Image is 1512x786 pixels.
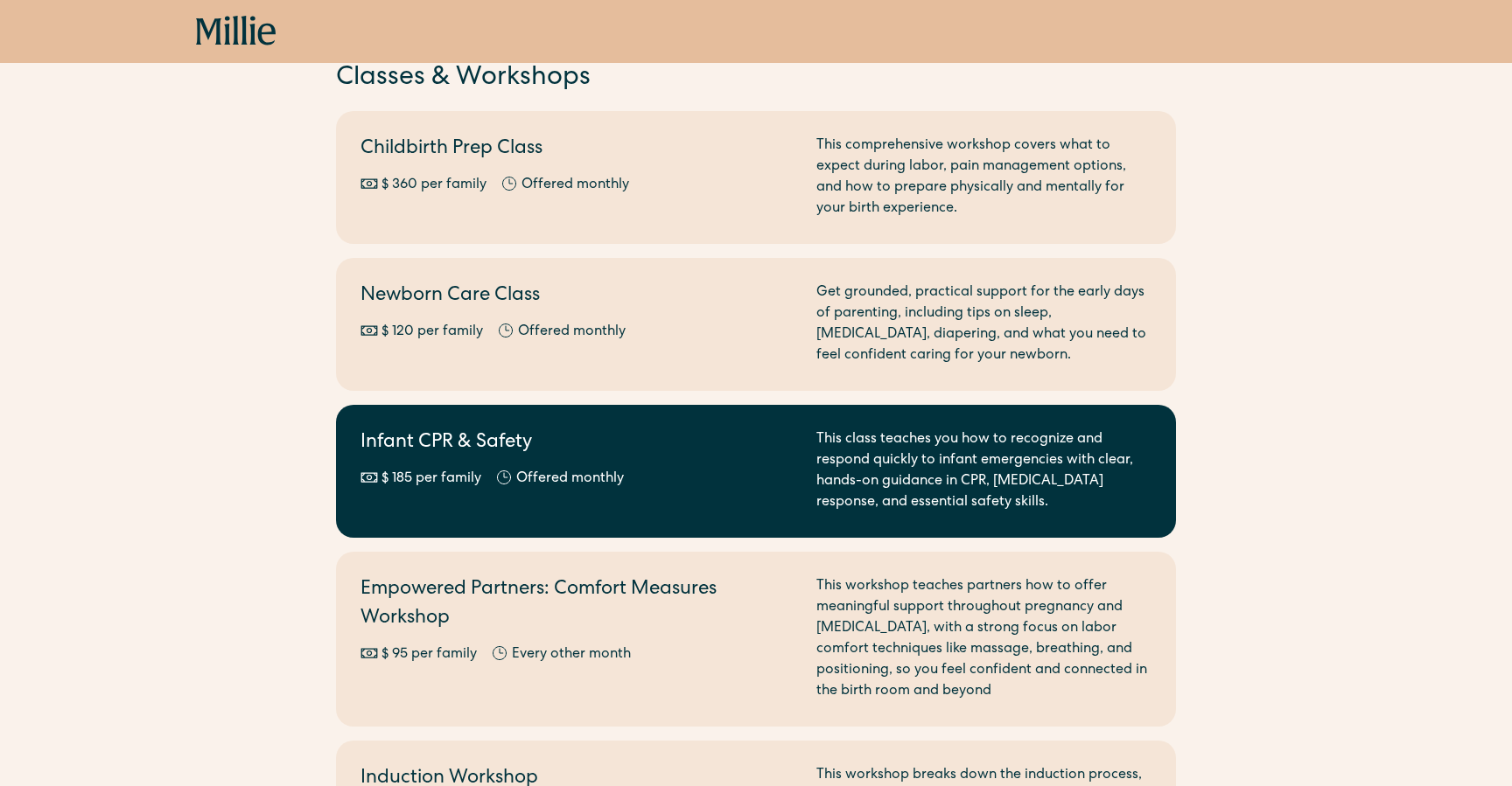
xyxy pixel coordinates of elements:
[336,552,1176,727] a: Empowered Partners: Comfort Measures Workshop$ 95 per familyEvery other monthThis workshop teache...
[381,469,481,490] div: $ 185 per family
[381,644,477,665] div: $ 95 per family
[336,258,1176,391] a: Newborn Care Class$ 120 per familyOffered monthlyGet grounded, practical support for the early da...
[816,136,1151,219] div: This comprehensive workshop covers what to expect during labor, pain management options, and how ...
[512,644,631,665] div: Every other month
[360,429,795,458] h2: Infant CPR & Safety
[381,175,486,196] div: $ 360 per family
[521,175,629,196] div: Offered monthly
[336,111,1176,244] a: Childbirth Prep Class$ 360 per familyOffered monthlyThis comprehensive workshop covers what to ex...
[816,429,1151,513] div: This class teaches you how to recognize and respond quickly to infant emergencies with clear, han...
[336,405,1176,538] a: Infant CPR & Safety$ 185 per familyOffered monthlyThis class teaches you how to recognize and res...
[336,60,1176,97] h2: Classes & Workshops
[518,322,626,343] div: Offered monthly
[360,282,795,311] h2: Newborn Care Class
[360,136,795,164] h2: Childbirth Prep Class
[360,576,795,634] h2: Empowered Partners: Comfort Measures Workshop
[516,469,624,490] div: Offered monthly
[381,322,483,343] div: $ 120 per family
[816,576,1151,702] div: This workshop teaches partners how to offer meaningful support throughout pregnancy and [MEDICAL_...
[816,282,1151,366] div: Get grounded, practical support for the early days of parenting, including tips on sleep, [MEDICA...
